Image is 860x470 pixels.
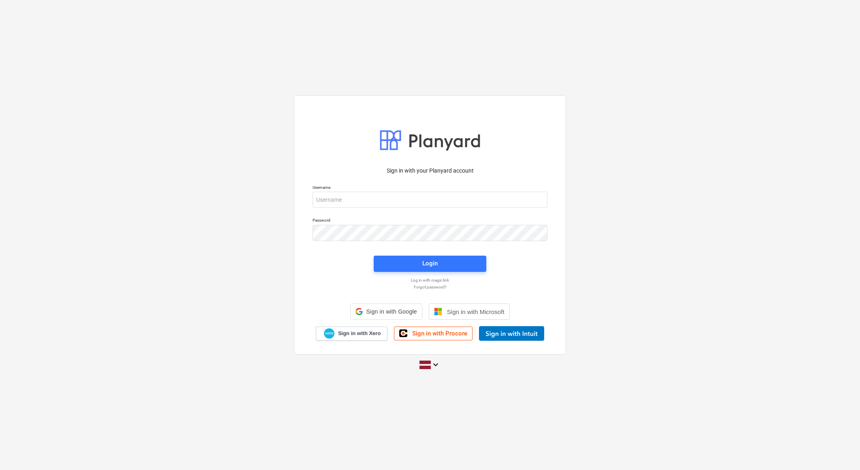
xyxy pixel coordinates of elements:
img: Xero logo [324,328,334,339]
div: Sign in with Google [350,303,422,320]
a: Sign in with Procore [394,327,473,340]
p: Sign in with your Planyard account [313,167,547,175]
button: Login [374,256,486,272]
p: Username [313,185,547,192]
div: Login [422,258,438,269]
input: Username [313,192,547,208]
p: Password [313,218,547,224]
span: Sign in with Google [366,308,417,315]
a: Sign in with Xero [316,327,388,341]
i: keyboard_arrow_down [431,360,441,370]
a: Forgot password? [309,284,551,290]
span: Sign in with Microsoft [447,308,505,315]
a: Log in with magic link [309,278,551,283]
img: Microsoft logo [434,308,442,316]
span: Sign in with Procore [412,330,467,337]
span: Sign in with Xero [338,330,381,337]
